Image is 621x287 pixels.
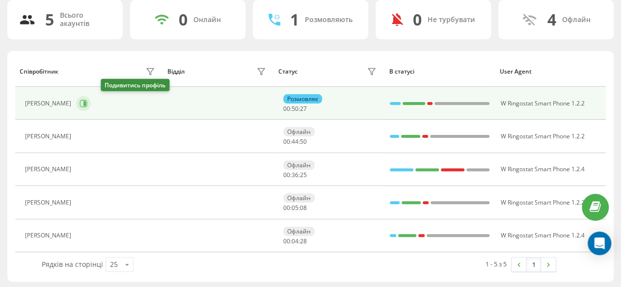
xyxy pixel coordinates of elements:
[25,199,74,206] div: [PERSON_NAME]
[300,104,307,113] span: 27
[283,160,315,170] div: Офлайн
[283,138,307,145] div: : :
[486,259,507,269] div: 1 - 5 з 5
[292,171,298,179] span: 36
[45,10,54,29] div: 5
[20,68,58,75] div: Співробітник
[283,205,307,211] div: : :
[42,260,103,269] span: Рядків на сторінці
[283,171,290,179] span: 00
[300,204,307,212] span: 08
[526,258,541,271] a: 1
[283,94,322,104] div: Розмовляє
[389,68,490,75] div: В статусі
[588,232,611,255] div: Open Intercom Messenger
[283,204,290,212] span: 00
[283,227,315,236] div: Офлайн
[101,79,169,91] div: Подивитись профіль
[300,137,307,146] span: 50
[283,237,290,245] span: 00
[292,137,298,146] span: 44
[283,238,307,245] div: : :
[25,133,74,140] div: [PERSON_NAME]
[25,232,74,239] div: [PERSON_NAME]
[292,237,298,245] span: 04
[500,231,584,239] span: W Ringostat Smart Phone 1.2.4
[562,16,591,24] div: Офлайн
[500,198,584,207] span: W Ringostat Smart Phone 1.2.2
[110,260,118,269] div: 25
[500,132,584,140] span: W Ringostat Smart Phone 1.2.2
[179,10,188,29] div: 0
[547,10,556,29] div: 4
[413,10,422,29] div: 0
[500,68,601,75] div: User Agent
[60,11,111,28] div: Всього акаунтів
[283,137,290,146] span: 00
[305,16,352,24] div: Розмовляють
[292,104,298,113] span: 50
[500,99,584,107] span: W Ringostat Smart Phone 1.2.2
[300,237,307,245] span: 28
[290,10,299,29] div: 1
[278,68,297,75] div: Статус
[283,105,307,112] div: : :
[25,100,74,107] div: [PERSON_NAME]
[283,127,315,136] div: Офлайн
[283,104,290,113] span: 00
[300,171,307,179] span: 25
[500,165,584,173] span: W Ringostat Smart Phone 1.2.4
[25,166,74,173] div: [PERSON_NAME]
[167,68,185,75] div: Відділ
[428,16,475,24] div: Не турбувати
[283,193,315,203] div: Офлайн
[193,16,221,24] div: Онлайн
[292,204,298,212] span: 05
[283,172,307,179] div: : :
